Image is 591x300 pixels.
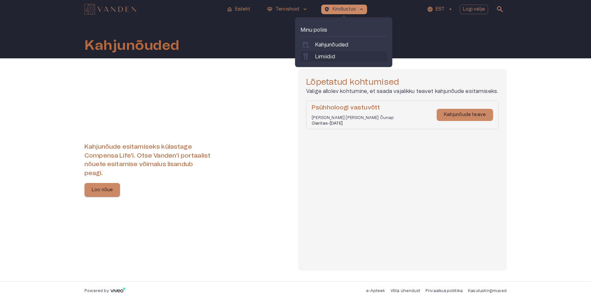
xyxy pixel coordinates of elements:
[468,289,507,293] a: Kasutustingimused
[302,53,386,61] a: labsLimiidid
[358,6,364,12] span: keyboard_arrow_up
[366,289,385,293] a: e-Apteek
[92,187,113,194] p: Loo nõue
[84,5,221,14] a: Navigate to homepage
[390,288,420,294] p: Võta ühendust
[84,143,212,178] h6: Kahjunõude esitamiseks külastage Compensa Life'i. Otse Vanden’i portaalist nõuete esitamise võima...
[227,6,233,12] span: home
[302,6,308,12] span: keyboard_arrow_down
[306,77,499,87] h4: Lõpetatud kohtumised
[84,4,136,15] img: Vanden logo
[426,5,454,14] button: EST
[302,41,386,49] a: calendar_add_onKahjunõuded
[300,26,387,34] p: Minu poliis
[437,109,493,121] button: Kahjunõude teave
[224,5,254,14] button: homeEsileht
[436,6,445,13] p: EST
[302,53,310,61] span: labs
[496,5,504,13] span: search
[493,3,507,16] button: open search modal
[312,115,431,121] p: [PERSON_NAME] [PERSON_NAME] Õunap
[460,5,488,14] button: Logi välja
[302,41,310,49] span: calendar_add_on
[235,6,250,13] p: Esileht
[321,5,367,14] button: health_and_safetyKindlustuskeyboard_arrow_up
[425,289,463,293] a: Privaatsuspoliitika
[444,111,486,118] p: Kahjunõude teave
[315,53,335,61] p: Limiidid
[312,104,431,112] h6: Psühholoogi vastuvõtt
[84,38,179,53] h1: Kahjunõuded
[315,41,349,49] p: Kahjunõuded
[312,121,431,126] h6: Claritas - [DATE]
[264,5,311,14] button: ecg_heartTervishoidkeyboard_arrow_down
[84,183,120,197] button: Loo nõue
[84,288,109,294] p: Powered by
[275,6,299,13] p: Tervishoid
[324,6,330,12] span: health_and_safety
[306,87,499,95] p: Valige allolev kohtumine, et saada vajalikku teavet kahjunõude esitamiseks.
[332,6,356,13] p: Kindlustus
[267,6,273,12] span: ecg_heart
[463,6,485,13] p: Logi välja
